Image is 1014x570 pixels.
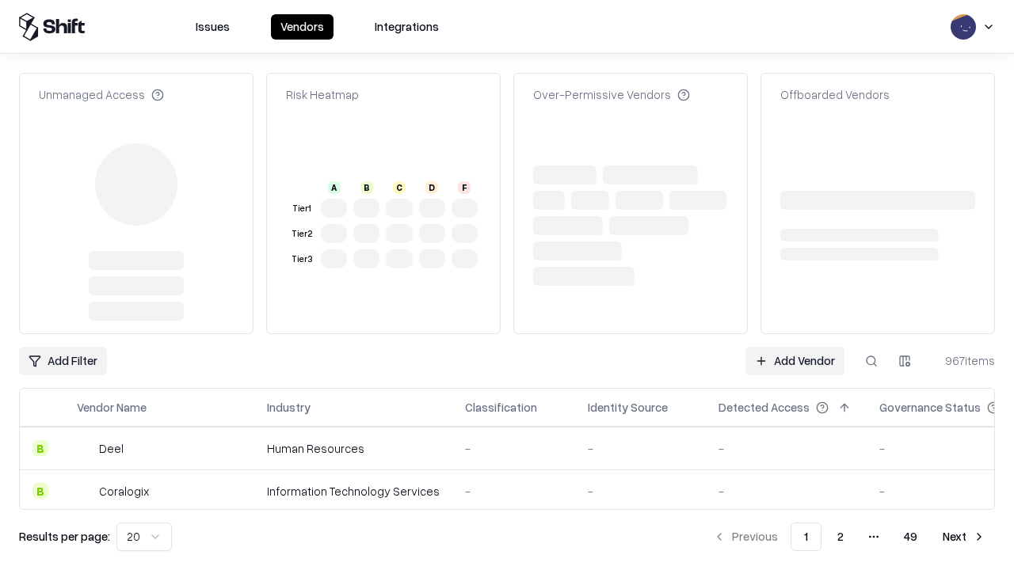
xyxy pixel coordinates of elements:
div: Unmanaged Access [39,86,164,103]
div: - [465,483,562,500]
div: Risk Heatmap [286,86,359,103]
div: Offboarded Vendors [780,86,890,103]
button: 49 [891,522,930,551]
button: Next [933,522,995,551]
div: - [719,440,854,457]
div: Vendor Name [77,399,147,416]
button: Add Filter [19,347,107,375]
div: Classification [465,399,537,416]
div: - [719,483,854,500]
div: Governance Status [879,399,981,416]
button: 1 [791,522,821,551]
button: 2 [825,522,856,551]
div: - [588,483,693,500]
div: Coralogix [99,483,149,500]
div: Identity Source [588,399,668,416]
nav: pagination [703,522,995,551]
div: Over-Permissive Vendors [533,86,690,103]
div: Industry [267,399,311,416]
div: - [465,440,562,457]
div: Tier 3 [289,253,314,266]
div: Deel [99,440,124,457]
button: Vendors [271,14,334,40]
div: - [588,440,693,457]
div: C [393,181,406,194]
div: D [425,181,438,194]
div: Human Resources [267,440,440,457]
div: A [328,181,341,194]
div: B [32,483,48,499]
div: 967 items [932,352,995,369]
div: B [32,440,48,456]
div: Information Technology Services [267,483,440,500]
img: Deel [77,440,93,456]
div: Tier 1 [289,202,314,215]
div: Tier 2 [289,227,314,241]
button: Issues [186,14,239,40]
img: Coralogix [77,483,93,499]
div: Detected Access [719,399,810,416]
div: B [360,181,373,194]
button: Integrations [365,14,448,40]
a: Add Vendor [745,347,844,375]
p: Results per page: [19,528,110,545]
div: F [458,181,471,194]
